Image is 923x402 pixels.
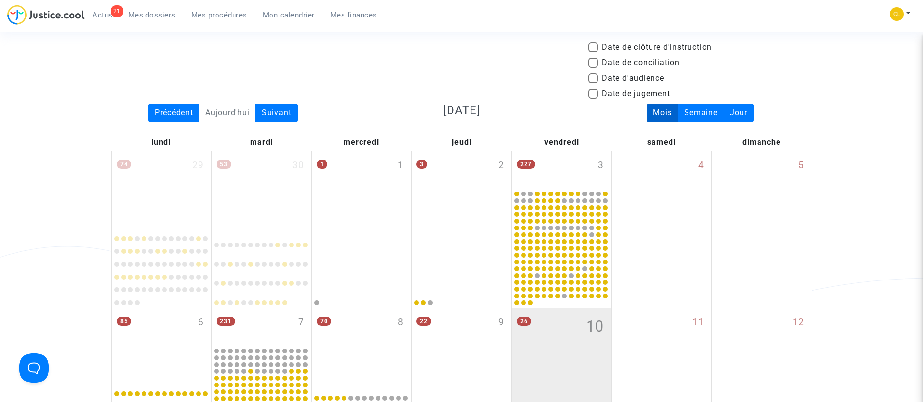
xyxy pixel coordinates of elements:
[416,317,431,326] span: 22
[647,104,678,122] div: Mois
[255,104,298,122] div: Suivant
[7,5,85,25] img: jc-logo.svg
[311,134,412,151] div: mercredi
[317,160,327,169] span: 1
[111,134,212,151] div: lundi
[512,308,612,385] div: vendredi octobre 10, 26 events, click to expand
[323,8,385,22] a: Mes finances
[586,315,604,338] span: 10
[692,315,704,330] span: 11
[602,88,670,100] span: Date de jugement
[498,158,504,173] span: 2
[121,8,183,22] a: Mes dossiers
[598,158,604,173] span: 3
[112,151,212,228] div: lundi septembre 29, 74 events, click to expand
[712,134,812,151] div: dimanche
[148,104,199,122] div: Précédent
[312,151,412,228] div: mercredi octobre 1, One event, click to expand
[798,158,804,173] span: 5
[217,160,231,169] span: 53
[398,158,404,173] span: 1
[498,315,504,330] span: 9
[111,5,123,17] div: 21
[602,72,664,84] span: Date d'audience
[712,151,812,308] div: dimanche octobre 5
[412,308,511,385] div: jeudi octobre 9, 22 events, click to expand
[317,317,331,326] span: 70
[191,11,247,19] span: Mes procédures
[255,8,323,22] a: Mon calendrier
[85,8,121,22] a: 21Actus
[112,308,212,385] div: lundi octobre 6, 85 events, click to expand
[602,57,680,69] span: Date de conciliation
[416,160,427,169] span: 3
[117,160,131,169] span: 74
[312,308,412,385] div: mercredi octobre 8, 70 events, click to expand
[517,160,535,169] span: 227
[330,11,377,19] span: Mes finances
[211,134,311,151] div: mardi
[511,134,612,151] div: vendredi
[412,151,511,228] div: jeudi octobre 2, 3 events, click to expand
[212,308,311,346] div: mardi octobre 7, 231 events, click to expand
[192,158,204,173] span: 29
[412,134,512,151] div: jeudi
[212,151,311,228] div: mardi septembre 30, 53 events, click to expand
[298,315,304,330] span: 7
[128,11,176,19] span: Mes dossiers
[612,151,711,308] div: samedi octobre 4
[350,104,574,118] h3: [DATE]
[793,315,804,330] span: 12
[398,315,404,330] span: 8
[698,158,704,173] span: 4
[512,151,612,189] div: vendredi octobre 3, 227 events, click to expand
[217,317,235,326] span: 231
[890,7,904,21] img: 6fca9af68d76bfc0a5525c74dfee314f
[117,317,131,326] span: 85
[602,41,712,53] span: Date de clôture d'instruction
[292,158,304,173] span: 30
[263,11,315,19] span: Mon calendrier
[199,104,256,122] div: Aujourd'hui
[612,134,712,151] div: samedi
[198,315,204,330] span: 6
[724,104,754,122] div: Jour
[92,11,113,19] span: Actus
[678,104,724,122] div: Semaine
[183,8,255,22] a: Mes procédures
[517,317,531,326] span: 26
[19,353,49,383] iframe: Help Scout Beacon - Open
